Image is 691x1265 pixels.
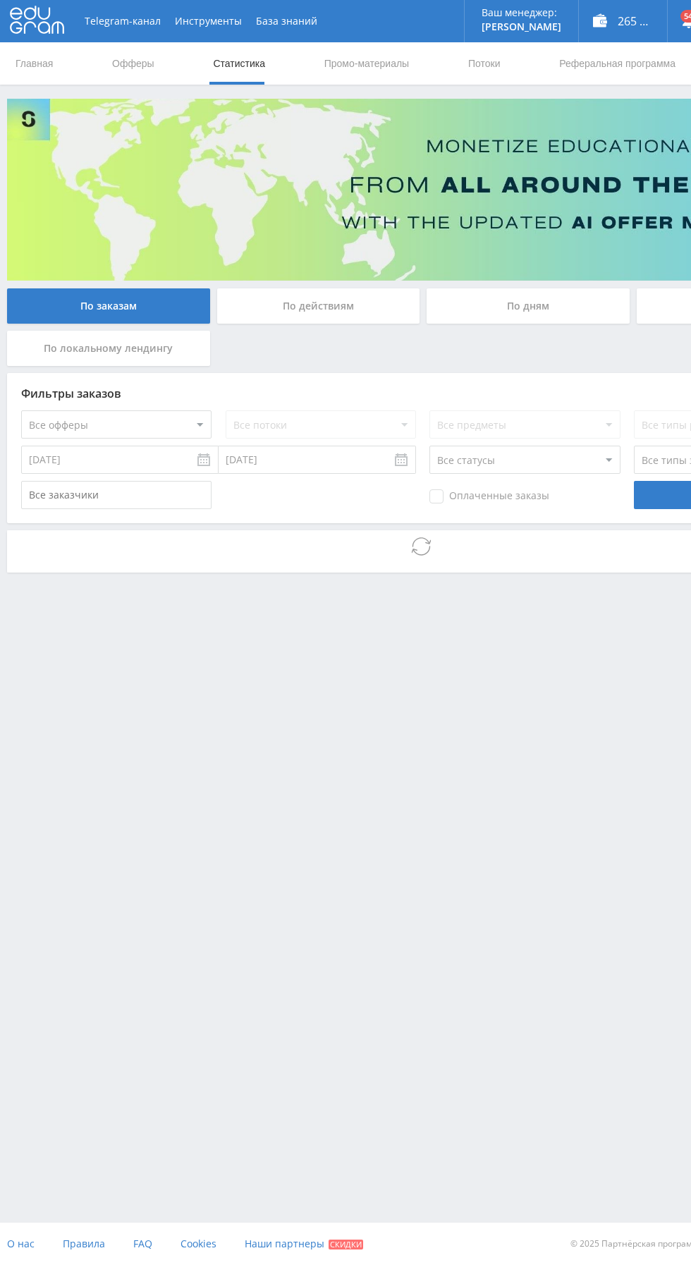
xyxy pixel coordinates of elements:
span: Оплаченные заказы [429,489,549,503]
span: О нас [7,1237,35,1250]
a: Потоки [467,42,502,85]
span: Правила [63,1237,105,1250]
a: Офферы [111,42,156,85]
a: О нас [7,1223,35,1265]
a: Главная [14,42,54,85]
p: [PERSON_NAME] [482,21,561,32]
a: Правила [63,1223,105,1265]
div: По локальному лендингу [7,331,210,366]
a: Промо-материалы [323,42,410,85]
span: FAQ [133,1237,152,1250]
span: Cookies [181,1237,216,1250]
a: Наши партнеры Скидки [245,1223,363,1265]
a: FAQ [133,1223,152,1265]
input: Все заказчики [21,481,212,509]
p: Ваш менеджер: [482,7,561,18]
span: Скидки [329,1240,363,1249]
a: Статистика [212,42,267,85]
div: По действиям [217,288,420,324]
a: Реферальная программа [558,42,677,85]
a: Cookies [181,1223,216,1265]
div: По дням [427,288,630,324]
span: Наши партнеры [245,1237,324,1250]
div: По заказам [7,288,210,324]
